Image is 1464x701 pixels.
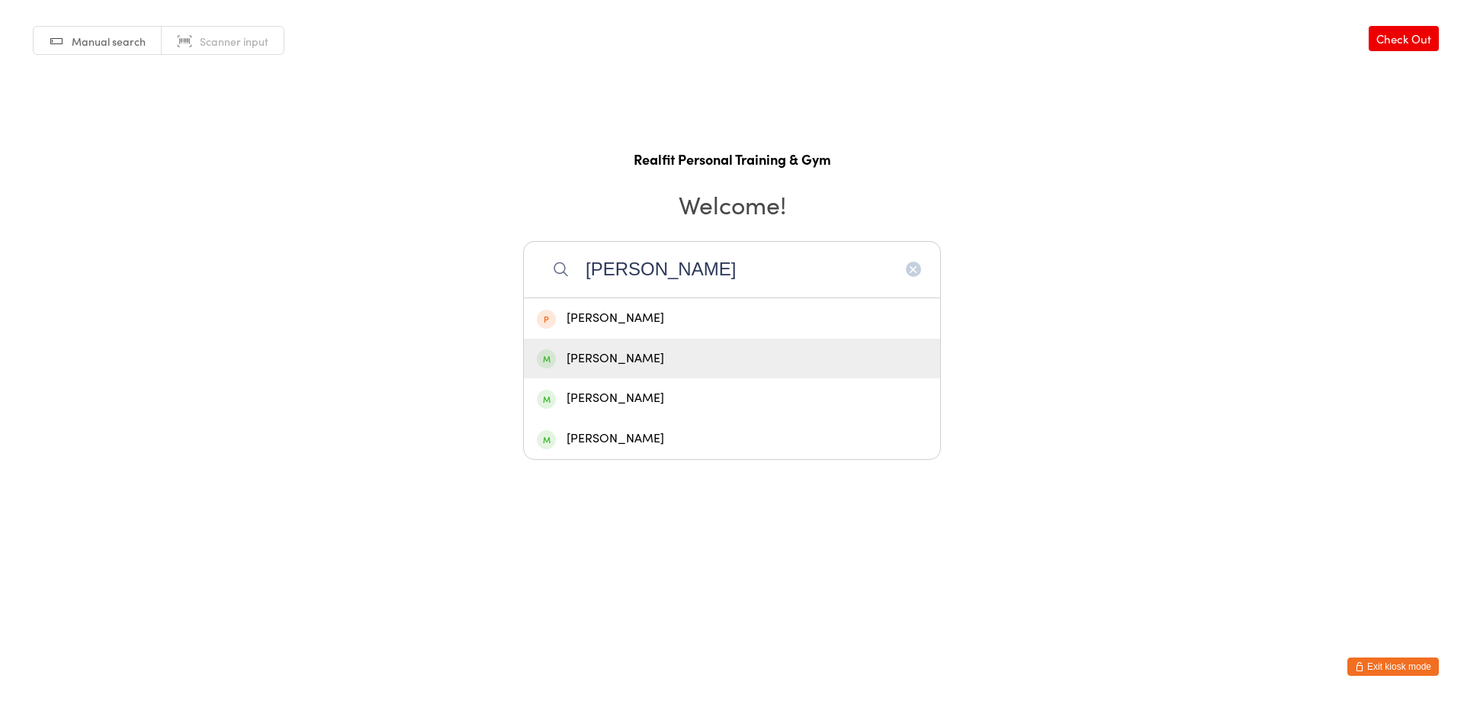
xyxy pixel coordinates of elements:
[537,308,927,329] div: [PERSON_NAME]
[537,349,927,369] div: [PERSON_NAME]
[72,34,146,49] span: Manual search
[523,241,941,297] input: Search
[200,34,268,49] span: Scanner input
[537,388,927,409] div: [PERSON_NAME]
[15,150,1449,169] h1: Realfit Personal Training & Gym
[537,429,927,449] div: [PERSON_NAME]
[1369,26,1439,51] a: Check Out
[15,187,1449,221] h2: Welcome!
[1347,658,1439,676] button: Exit kiosk mode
